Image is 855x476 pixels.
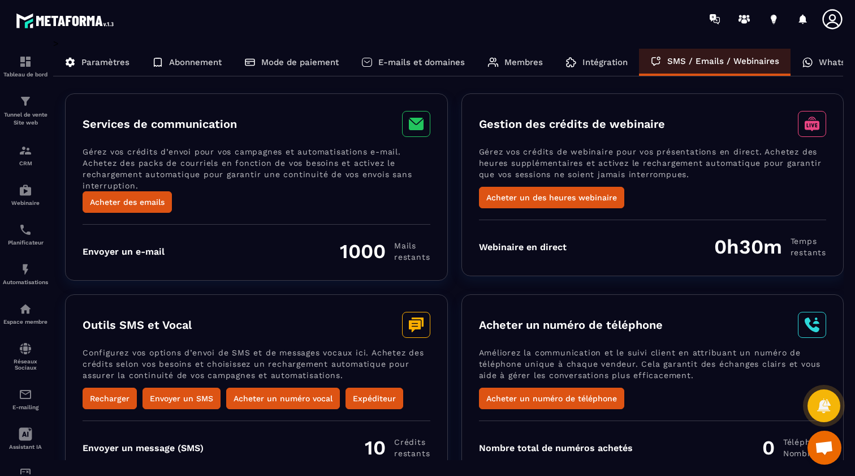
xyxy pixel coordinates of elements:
div: Envoyer un e-mail [83,246,165,257]
button: Acheter un des heures webinaire [479,187,624,208]
p: Améliorez la communication et le suivi client en attribuant un numéro de téléphone unique à chaqu... [479,347,827,388]
button: Acheter un numéro vocal [226,388,340,409]
a: automationsautomationsWebinaire [3,175,48,215]
p: Paramètres [81,57,129,67]
button: Recharger [83,388,137,409]
span: Téléphone [783,436,826,448]
div: Ouvrir le chat [807,431,841,465]
p: Tunnel de vente Site web [3,111,48,127]
p: CRM [3,160,48,166]
p: Assistant IA [3,444,48,450]
div: Nombre total de numéros achetés [479,443,633,453]
a: social-networksocial-networkRéseaux Sociaux [3,333,48,379]
p: Gérez vos crédits de webinaire pour vos présentations en direct. Achetez des heures supplémentair... [479,146,827,187]
img: logo [16,10,118,31]
span: restants [394,251,430,263]
p: Réseaux Sociaux [3,358,48,371]
p: Espace membre [3,319,48,325]
span: Temps [791,235,826,247]
a: schedulerschedulerPlanificateur [3,215,48,254]
span: restants [394,448,430,459]
p: SMS / Emails / Webinaires [667,56,779,66]
div: 10 [365,436,430,460]
div: 1000 [340,239,430,263]
img: social-network [19,342,32,355]
span: Crédits [394,436,430,448]
h3: Services de communication [83,117,237,131]
button: Acheter des emails [83,191,172,213]
p: E-mails et domaines [378,57,465,67]
img: scheduler [19,223,32,237]
a: formationformationTunnel de vente Site web [3,86,48,135]
p: Configurez vos options d’envoi de SMS et de messages vocaux ici. Achetez des crédits selon vos be... [83,347,430,388]
img: automations [19,263,32,276]
h3: Outils SMS et Vocal [83,318,192,332]
p: Gérez vos crédits d’envoi pour vos campagnes et automatisations e-mail. Achetez des packs de cour... [83,146,430,191]
p: Membres [504,57,543,67]
div: Envoyer un message (SMS) [83,443,204,453]
p: Abonnement [169,57,222,67]
p: E-mailing [3,404,48,410]
div: Webinaire en direct [479,242,567,252]
p: Planificateur [3,239,48,246]
p: Mode de paiement [261,57,339,67]
span: Mails [394,240,430,251]
span: Nombre [783,448,826,459]
a: emailemailE-mailing [3,379,48,419]
img: formation [19,55,32,68]
p: Intégration [582,57,628,67]
a: automationsautomationsAutomatisations [3,254,48,294]
p: Tableau de bord [3,71,48,78]
img: automations [19,183,32,197]
p: Webinaire [3,200,48,206]
button: Acheter un numéro de téléphone [479,388,624,409]
span: restants [791,247,826,258]
button: Expéditeur [346,388,403,409]
a: formationformationCRM [3,135,48,175]
img: formation [19,95,32,108]
p: Automatisations [3,279,48,285]
h3: Acheter un numéro de téléphone [479,318,663,332]
button: Envoyer un SMS [142,388,221,409]
img: email [19,388,32,401]
div: 0 [762,436,826,460]
a: Assistant IA [3,419,48,458]
a: formationformationTableau de bord [3,46,48,86]
h3: Gestion des crédits de webinaire [479,117,665,131]
img: automations [19,302,32,316]
div: 0h30m [714,235,826,259]
img: formation [19,144,32,157]
a: automationsautomationsEspace membre [3,294,48,333]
